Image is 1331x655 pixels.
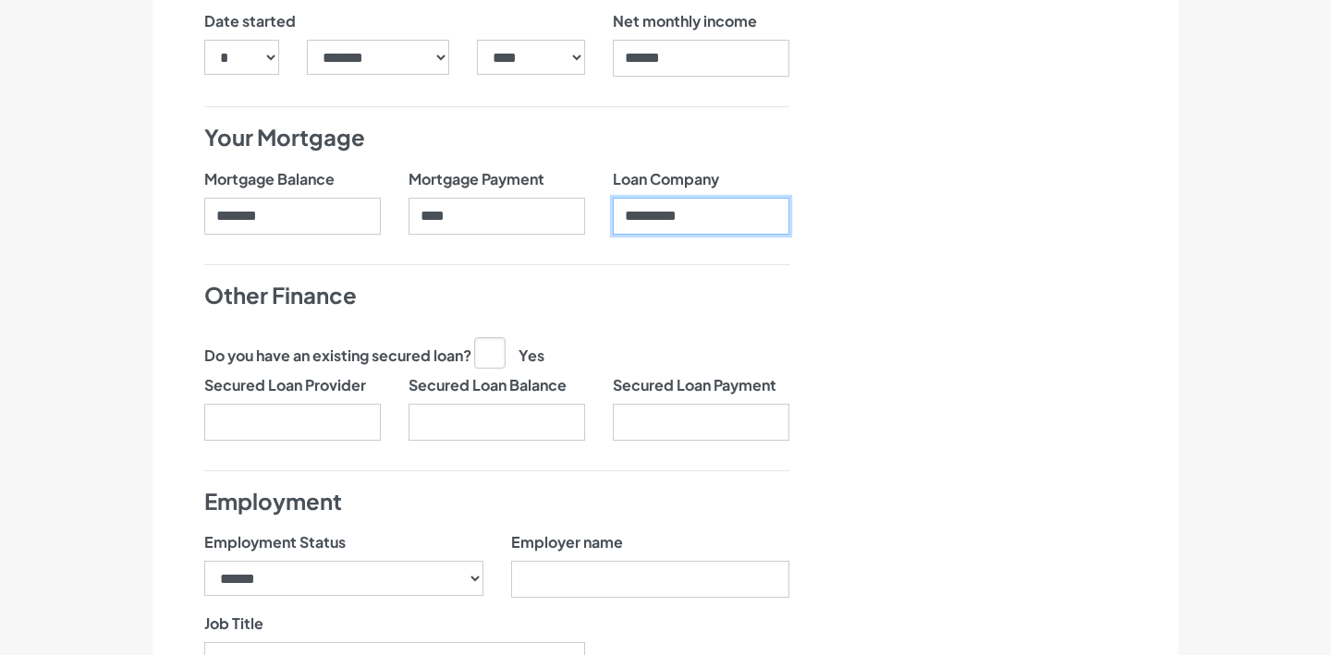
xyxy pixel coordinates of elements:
[204,168,335,190] label: Mortgage Balance
[204,374,366,396] label: Secured Loan Provider
[204,345,471,367] label: Do you have an existing secured loan?
[474,337,544,367] label: Yes
[204,531,346,553] label: Employment Status
[204,486,789,517] h4: Employment
[409,168,544,190] label: Mortgage Payment
[204,10,296,32] label: Date started
[613,168,719,190] label: Loan Company
[204,280,789,311] h4: Other Finance
[613,374,776,396] label: Secured Loan Payment
[204,613,263,635] label: Job Title
[409,374,567,396] label: Secured Loan Balance
[204,122,789,153] h4: Your Mortgage
[613,10,757,32] label: Net monthly income
[511,531,623,553] label: Employer name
